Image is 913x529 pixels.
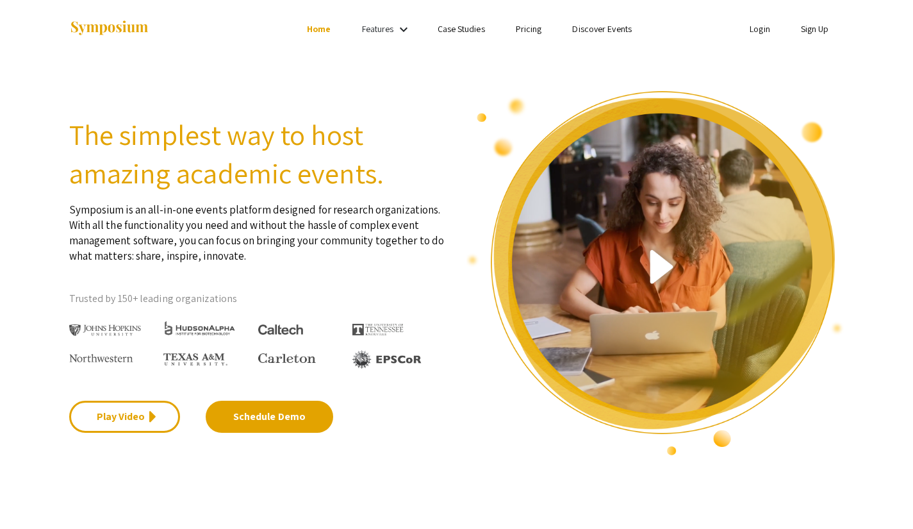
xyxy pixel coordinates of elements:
[69,401,180,433] a: Play Video
[69,192,447,264] p: Symposium is an all-in-one events platform designed for research organizations. With all the func...
[801,23,829,35] a: Sign Up
[69,289,447,308] p: Trusted by 150+ leading organizations
[307,23,331,35] a: Home
[69,115,447,192] h2: The simplest way to host amazing academic events.
[396,22,411,37] mat-icon: Expand Features list
[438,23,485,35] a: Case Studies
[466,90,844,457] img: video overview of Symposium
[69,354,133,362] img: Northwestern
[572,23,632,35] a: Discover Events
[163,321,236,335] img: HudsonAlpha
[206,401,333,433] a: Schedule Demo
[163,353,227,366] img: Texas A&M University
[352,350,423,369] img: EPSCOR
[258,324,303,335] img: Caltech
[362,23,394,35] a: Features
[750,23,770,35] a: Login
[352,324,404,335] img: The University of Tennessee
[69,324,142,337] img: Johns Hopkins University
[516,23,542,35] a: Pricing
[258,353,316,364] img: Carleton
[69,20,149,37] img: Symposium by ForagerOne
